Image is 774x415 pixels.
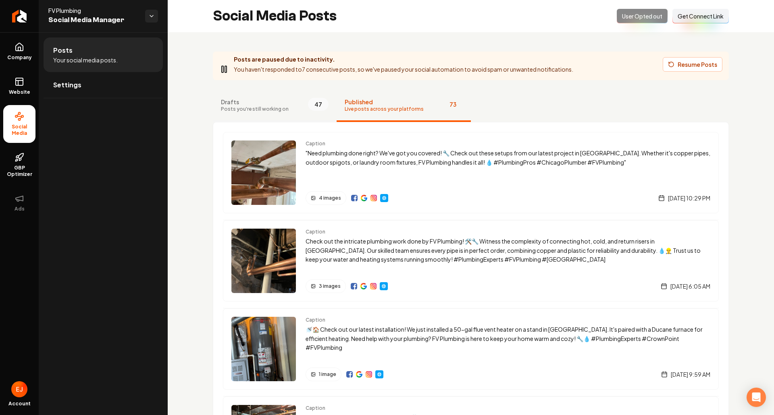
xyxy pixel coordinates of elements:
[213,90,337,122] button: DraftsPosts you're still working on47
[223,132,719,213] a: Post previewCaption"Need plumbing done right? We've got you covered! 🔧 Check out these setups fro...
[308,98,329,111] span: 47
[53,56,118,64] span: Your social media posts.
[345,106,424,112] span: Live posts across your platforms
[380,194,388,202] a: Website
[223,308,719,390] a: Post previewCaption🚿🏠 Check out our latest installation! We just installed a 50-gal flue vent hea...
[213,90,729,122] nav: Tabs
[3,146,35,184] a: GBP Optimizer
[361,195,367,201] a: View on Google Business Profile
[221,106,289,112] span: Posts you're still working on
[351,283,357,289] a: View on Facebook
[747,388,766,407] div: Open Intercom Messenger
[370,283,377,289] a: View on Instagram
[306,237,710,264] p: Check out the intricate plumbing work done by FV Plumbing! 🛠️🔧 Witness the complexity of connecti...
[668,194,710,202] span: [DATE] 10:29 PM
[306,325,710,352] p: 🚿🏠 Check out our latest installation! We just installed a 50-gal flue vent heater on a stand in [...
[12,10,27,23] img: Rebolt Logo
[672,9,729,23] button: Get Connect Link
[234,65,573,74] p: You haven't responded to 7 consecutive posts, so we've paused your social automation to avoid spa...
[345,98,424,106] span: Published
[663,57,722,72] button: Resume Posts
[44,72,163,98] a: Settings
[443,98,463,111] span: 73
[231,229,296,293] img: Post preview
[678,12,724,20] span: Get Connect Link
[380,282,388,290] a: Website
[48,14,139,26] span: Social Media Manager
[319,371,336,378] span: 1 image
[370,195,377,201] a: View on Instagram
[11,381,27,397] img: Eduard Joers
[234,56,335,63] strong: Posts are paused due to inactivity.
[3,70,35,102] a: Website
[381,283,387,289] img: Website
[3,165,35,178] span: GBP Optimizer
[3,36,35,67] a: Company
[231,317,296,381] img: Post preview
[346,371,353,378] img: Facebook
[346,371,353,378] a: View on Facebook
[337,90,471,122] button: PublishedLive posts across your platforms73
[370,195,377,201] img: Instagram
[306,229,710,235] span: Caption
[223,220,719,301] a: Post previewCaptionCheck out the intricate plumbing work done by FV Plumbing! 🛠️🔧 Witness the com...
[670,282,710,290] span: [DATE] 6:05 AM
[356,371,362,378] a: View on Google Business Profile
[8,401,31,407] span: Account
[356,371,362,378] img: Google
[376,371,383,378] img: Website
[306,405,710,411] span: Caption
[11,381,27,397] button: Open user button
[4,54,35,61] span: Company
[231,140,296,205] img: Post preview
[366,371,372,378] a: View on Instagram
[3,124,35,136] span: Social Media
[306,149,710,167] p: "Need plumbing done right? We've got you covered! 🔧 Check out these setups from our latest projec...
[351,283,357,289] img: Facebook
[306,140,710,147] span: Caption
[6,89,33,95] span: Website
[671,370,710,378] span: [DATE] 9:59 AM
[3,187,35,219] button: Ads
[221,98,289,106] span: Drafts
[48,6,139,14] span: FV Plumbing
[375,370,383,378] a: Website
[319,195,341,201] span: 4 images
[360,283,367,289] a: View on Google Business Profile
[381,195,387,201] img: Website
[361,195,367,201] img: Google
[351,195,358,201] img: Facebook
[360,283,367,289] img: Google
[11,206,28,212] span: Ads
[213,8,337,24] h2: Social Media Posts
[370,283,377,289] img: Instagram
[351,195,358,201] a: View on Facebook
[319,283,341,289] span: 3 images
[366,371,372,378] img: Instagram
[53,80,81,90] span: Settings
[53,45,73,55] span: Posts
[306,317,710,323] span: Caption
